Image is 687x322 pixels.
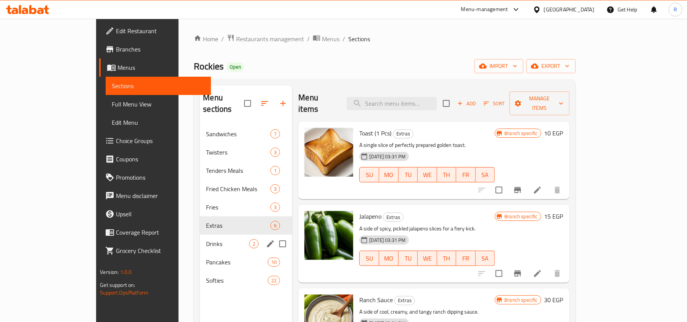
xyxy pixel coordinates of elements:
button: TU [399,167,418,182]
button: WE [418,167,437,182]
button: SU [359,251,379,266]
div: [GEOGRAPHIC_DATA] [544,5,594,14]
span: [DATE] 03:31 PM [366,153,409,160]
span: Menus [117,63,205,72]
a: Coverage Report [99,223,211,241]
span: TH [440,253,454,264]
div: Menu-management [461,5,508,14]
a: Upsell [99,205,211,223]
span: Restaurants management [236,34,304,43]
span: Menus [322,34,339,43]
a: Full Menu View [106,95,211,113]
span: Version: [100,267,119,277]
span: WE [421,253,434,264]
span: Sandwiches [206,129,270,138]
button: SU [359,167,379,182]
span: 3 [271,204,280,211]
button: MO [379,167,399,182]
span: Manage items [516,94,563,113]
span: Softies [206,276,268,285]
button: FR [456,251,476,266]
div: Twisters3 [200,143,292,161]
span: Get support on: [100,280,135,290]
button: SA [476,167,495,182]
button: TH [437,167,457,182]
a: Menu disclaimer [99,187,211,205]
h6: 30 EGP [544,295,563,305]
a: Menus [313,34,339,44]
div: Open [227,63,244,72]
span: Ranch Sauce [359,294,393,306]
button: import [475,59,523,73]
a: Support.OpsPlatform [100,288,148,298]
span: Select all sections [240,95,256,111]
button: export [526,59,576,73]
div: items [270,203,280,212]
button: MO [379,251,399,266]
button: delete [548,181,566,199]
span: Grocery Checklist [116,246,205,255]
a: Edit Menu [106,113,211,132]
h2: Menu sections [203,92,244,115]
img: Jalapeno [304,211,353,260]
button: Add [454,98,479,109]
span: 10 [268,259,280,266]
div: Fries3 [200,198,292,216]
div: Tenders Meals1 [200,161,292,180]
li: / [307,34,310,43]
span: 7 [271,130,280,138]
span: Coupons [116,155,205,164]
div: Drinks2edit [200,235,292,253]
button: WE [418,251,437,266]
button: Add section [274,94,292,113]
span: TU [402,253,415,264]
span: Select to update [491,182,507,198]
span: import [481,61,517,71]
span: Upsell [116,209,205,219]
span: 6 [271,222,280,229]
button: SA [476,251,495,266]
span: SU [363,253,376,264]
a: Branches [99,40,211,58]
button: edit [265,238,276,250]
h6: 10 EGP [544,128,563,138]
a: Choice Groups [99,132,211,150]
a: Grocery Checklist [99,241,211,260]
button: Branch-specific-item [508,264,527,283]
span: TH [440,169,454,180]
span: 22 [268,277,280,284]
button: Branch-specific-item [508,181,527,199]
nav: breadcrumb [194,34,575,44]
button: Sort [482,98,507,109]
div: Extras [383,213,404,222]
span: Sections [348,34,370,43]
nav: Menu sections [200,122,292,293]
button: FR [456,167,476,182]
div: items [268,258,280,267]
span: WE [421,169,434,180]
span: Drinks [206,239,249,248]
span: Toast (1 Pcs) [359,127,391,139]
span: Branch specific [501,296,541,304]
div: Softies22 [200,271,292,290]
span: Fried Chicken Meals [206,184,270,193]
div: Extras [393,129,413,138]
button: TU [399,251,418,266]
button: Manage items [510,92,569,115]
div: Twisters [206,148,270,157]
span: Coverage Report [116,228,205,237]
a: Promotions [99,168,211,187]
button: delete [548,264,566,283]
div: Pancakes10 [200,253,292,271]
span: 2 [249,240,258,248]
span: [DATE] 03:31 PM [366,237,409,244]
span: Extras [383,213,403,222]
a: Menus [99,58,211,77]
span: Extras [395,296,415,305]
span: Pancakes [206,258,268,267]
span: Jalapeno [359,211,381,222]
span: Extras [206,221,270,230]
span: Edit Restaurant [116,26,205,35]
